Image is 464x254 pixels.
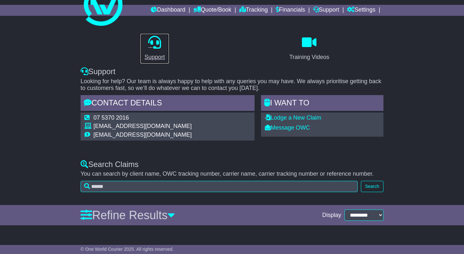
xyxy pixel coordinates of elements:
[81,209,175,222] a: Refine Results
[265,114,321,121] a: Lodge a New Claim
[93,132,192,139] td: [EMAIL_ADDRESS][DOMAIN_NAME]
[81,78,383,92] p: Looking for help? Our team is always happy to help with any queries you may have. We always prior...
[81,67,383,76] div: Support
[347,5,375,16] a: Settings
[265,124,310,131] a: Message OWC
[285,34,333,64] a: Training Videos
[151,5,185,16] a: Dashboard
[361,181,383,192] button: Search
[81,160,383,169] div: Search Claims
[313,5,339,16] a: Support
[144,53,165,62] div: Support
[276,5,305,16] a: Financials
[322,212,341,219] span: Display
[193,5,231,16] a: Quote/Book
[81,247,174,252] span: © One World Courier 2025. All rights reserved.
[81,171,383,178] p: You can search by client name, OWC tracking number, carrier name, carrier tracking number or refe...
[93,123,192,132] td: [EMAIL_ADDRESS][DOMAIN_NAME]
[140,34,169,64] a: Support
[261,95,383,112] div: I WANT to
[239,5,268,16] a: Tracking
[81,95,255,112] div: Contact Details
[93,114,192,123] td: 07 5370 2016
[289,53,329,62] div: Training Videos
